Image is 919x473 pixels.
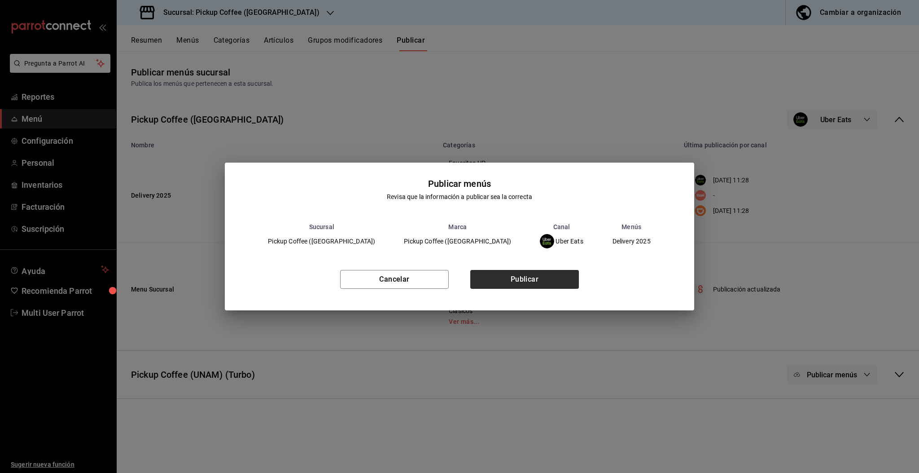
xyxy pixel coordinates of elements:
[389,223,525,230] th: Marca
[470,270,579,289] button: Publicar
[525,223,598,230] th: Canal
[254,223,389,230] th: Sucursal
[254,230,389,252] td: Pickup Coffee ([GEOGRAPHIC_DATA])
[340,270,449,289] button: Cancelar
[598,223,665,230] th: Menús
[389,230,525,252] td: Pickup Coffee ([GEOGRAPHIC_DATA])
[540,234,583,248] div: Uber Eats
[428,177,491,190] div: Publicar menús
[387,192,532,202] div: Revisa que la información a publicar sea la correcta
[613,238,651,244] span: Delivery 2025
